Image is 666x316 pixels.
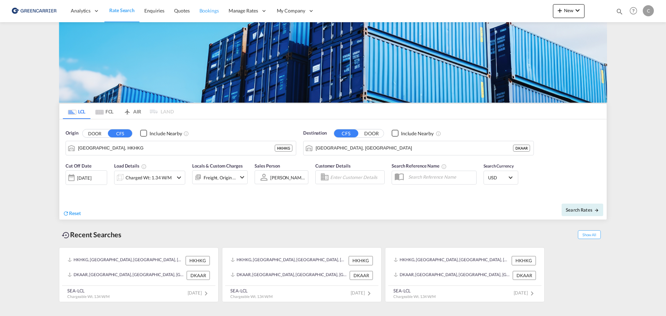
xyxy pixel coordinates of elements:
[562,204,603,216] button: Search Ratesicon-arrow-right
[188,290,210,296] span: [DATE]
[192,170,248,184] div: Freight Origin Destinationicon-chevron-down
[108,129,132,137] button: CFS
[303,130,327,137] span: Destination
[109,7,135,13] span: Rate Search
[192,163,243,169] span: Locals & Custom Charges
[566,207,599,213] span: Search Rates
[488,174,507,181] span: USD
[231,271,348,280] div: DKAAR, Aarhus, Denmark, Northern Europe, Europe
[616,8,623,18] div: icon-magnify
[385,247,545,302] recent-search-card: HKHKG, [GEOGRAPHIC_DATA], [GEOGRAPHIC_DATA], [GEOGRAPHIC_DATA] & [GEOGRAPHIC_DATA], [GEOGRAPHIC_D...
[514,290,536,296] span: [DATE]
[578,230,601,239] span: Show All
[556,8,582,13] span: New
[627,5,643,17] div: Help
[66,141,296,155] md-input-container: Hong Kong, HKHKG
[187,271,210,280] div: DKAAR
[231,256,347,265] div: HKHKG, Hong Kong, Hong Kong, Greater China & Far East Asia, Asia Pacific
[359,129,384,137] button: DOOR
[394,271,511,280] div: DKAAR, Aarhus, Denmark, Northern Europe, Europe
[304,141,533,155] md-input-container: Aarhus, DKAAR
[365,289,373,298] md-icon: icon-chevron-right
[186,256,210,265] div: HKHKG
[59,227,124,242] div: Recent Searches
[126,173,172,182] div: Charged Wt: 1.34 W/M
[114,171,185,185] div: Charged Wt: 1.34 W/Micon-chevron-down
[63,104,174,119] md-pagination-wrapper: Use the left and right arrow keys to navigate between tabs
[238,173,246,181] md-icon: icon-chevron-down
[183,131,189,136] md-icon: Unchecked: Ignores neighbouring ports when fetching rates.Checked : Includes neighbouring ports w...
[114,163,147,169] span: Load Details
[59,119,607,220] div: Origin DOOR CFS Checkbox No InkUnchecked: Ignores neighbouring ports when fetching rates.Checked ...
[62,231,70,239] md-icon: icon-backup-restore
[118,104,146,119] md-tab-item: AIR
[594,208,599,213] md-icon: icon-arrow-right
[513,271,536,280] div: DKAAR
[77,175,91,181] div: [DATE]
[91,104,118,119] md-tab-item: FCL
[59,22,607,103] img: GreenCarrierFCL_LCL.png
[66,130,78,137] span: Origin
[513,145,530,152] div: DKAAR
[334,129,358,137] button: CFS
[68,271,185,280] div: DKAAR, Aarhus, Denmark, Northern Europe, Europe
[150,130,182,137] div: Include Nearby
[175,173,183,182] md-icon: icon-chevron-down
[393,288,436,294] div: SEA-LCL
[66,170,107,185] div: [DATE]
[230,294,273,299] span: Chargeable Wt. 1.34 W/M
[315,163,350,169] span: Customer Details
[349,256,373,265] div: HKHKG
[63,210,69,216] md-icon: icon-refresh
[63,210,81,217] div: icon-refreshReset
[202,289,210,298] md-icon: icon-chevron-right
[83,129,107,137] button: DOOR
[140,130,182,137] md-checkbox: Checkbox No Ink
[616,8,623,15] md-icon: icon-magnify
[627,5,639,17] span: Help
[643,5,654,16] div: C
[230,288,273,294] div: SEA-LCL
[67,288,110,294] div: SEA-LCL
[277,7,305,14] span: My Company
[199,8,219,14] span: Bookings
[441,164,447,169] md-icon: Your search will be saved by the below given name
[351,290,373,296] span: [DATE]
[270,175,342,180] div: [PERSON_NAME] [PERSON_NAME]
[436,131,441,136] md-icon: Unchecked: Ignores neighbouring ports when fetching rates.Checked : Includes neighbouring ports w...
[393,294,436,299] span: Chargeable Wt. 1.34 W/M
[553,4,584,18] button: icon-plus 400-fgNewicon-chevron-down
[573,6,582,15] md-icon: icon-chevron-down
[405,172,476,182] input: Search Reference Name
[528,289,536,298] md-icon: icon-chevron-right
[392,163,447,169] span: Search Reference Name
[350,271,373,280] div: DKAAR
[66,184,71,194] md-datepicker: Select
[204,173,236,182] div: Freight Origin Destination
[67,294,110,299] span: Chargeable Wt. 1.34 W/M
[512,256,536,265] div: HKHKG
[63,104,91,119] md-tab-item: LCL
[484,163,514,169] span: Search Currency
[10,3,57,19] img: b0b18ec08afe11efb1d4932555f5f09d.png
[59,247,219,302] recent-search-card: HKHKG, [GEOGRAPHIC_DATA], [GEOGRAPHIC_DATA], [GEOGRAPHIC_DATA] & [GEOGRAPHIC_DATA], [GEOGRAPHIC_D...
[144,8,164,14] span: Enquiries
[330,172,382,182] input: Enter Customer Details
[69,210,81,216] span: Reset
[270,172,306,182] md-select: Sales Person: Carl Lucas Bloch Brøsen
[229,7,258,14] span: Manage Rates
[141,164,147,169] md-icon: Chargeable Weight
[71,7,91,14] span: Analytics
[68,256,184,265] div: HKHKG, Hong Kong, Hong Kong, Greater China & Far East Asia, Asia Pacific
[394,256,510,265] div: HKHKG, Hong Kong, Hong Kong, Greater China & Far East Asia, Asia Pacific
[392,130,434,137] md-checkbox: Checkbox No Ink
[401,130,434,137] div: Include Nearby
[174,8,189,14] span: Quotes
[255,163,280,169] span: Sales Person
[275,145,292,152] div: HKHKG
[123,108,131,113] md-icon: icon-airplane
[222,247,382,302] recent-search-card: HKHKG, [GEOGRAPHIC_DATA], [GEOGRAPHIC_DATA], [GEOGRAPHIC_DATA] & [GEOGRAPHIC_DATA], [GEOGRAPHIC_D...
[66,163,92,169] span: Cut Off Date
[487,172,514,182] md-select: Select Currency: $ USDUnited States Dollar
